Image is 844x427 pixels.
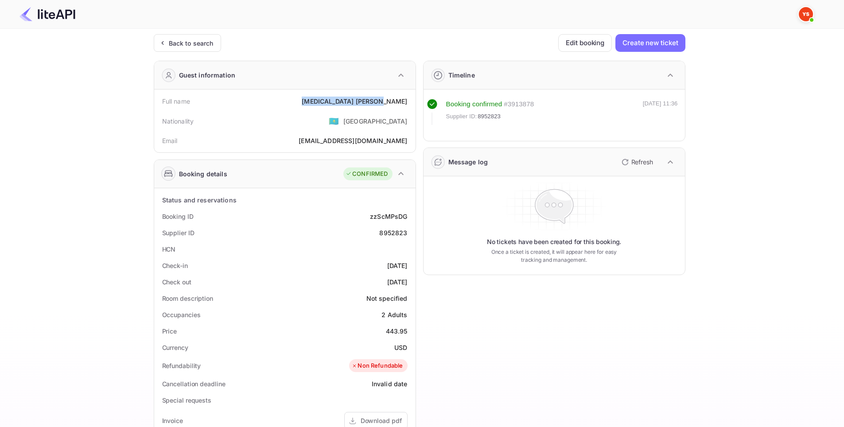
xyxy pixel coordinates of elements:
div: CONFIRMED [346,170,388,179]
div: Special requests [162,396,211,405]
div: Status and reservations [162,195,237,205]
div: Booking details [179,169,227,179]
button: Refresh [616,155,657,169]
button: Create new ticket [615,34,685,52]
div: # 3913878 [504,99,534,109]
div: Non Refundable [351,361,403,370]
div: [MEDICAL_DATA] [PERSON_NAME] [302,97,407,106]
div: Email [162,136,178,145]
p: No tickets have been created for this booking. [487,237,622,246]
div: [DATE] 11:36 [643,99,678,125]
div: Occupancies [162,310,201,319]
div: Booking confirmed [446,99,502,109]
span: Supplier ID: [446,112,477,121]
img: LiteAPI Logo [19,7,75,21]
div: Download pdf [361,416,402,425]
div: Supplier ID [162,228,194,237]
span: 8952823 [478,112,501,121]
div: Not specified [366,294,408,303]
p: Once a ticket is created, it will appear here for easy tracking and management. [484,248,624,264]
div: Back to search [169,39,214,48]
div: Timeline [448,70,475,80]
div: Full name [162,97,190,106]
div: [EMAIL_ADDRESS][DOMAIN_NAME] [299,136,407,145]
div: Guest information [179,70,236,80]
div: Message log [448,157,488,167]
div: Check-in [162,261,188,270]
div: 443.95 [386,326,408,336]
p: Refresh [631,157,653,167]
div: [DATE] [387,261,408,270]
button: Edit booking [558,34,612,52]
div: Nationality [162,116,194,126]
span: United States [329,113,339,129]
div: Cancellation deadline [162,379,226,388]
div: HCN [162,245,176,254]
div: Price [162,326,177,336]
div: 8952823 [379,228,407,237]
div: [DATE] [387,277,408,287]
div: Room description [162,294,213,303]
div: Refundability [162,361,201,370]
img: Yandex Support [799,7,813,21]
div: Booking ID [162,212,194,221]
div: zzScMPsDG [370,212,407,221]
div: Currency [162,343,188,352]
div: [GEOGRAPHIC_DATA] [343,116,408,126]
div: Check out [162,277,191,287]
div: 2 Adults [381,310,407,319]
div: USD [394,343,407,352]
div: Invoice [162,416,183,425]
div: Invalid date [372,379,408,388]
